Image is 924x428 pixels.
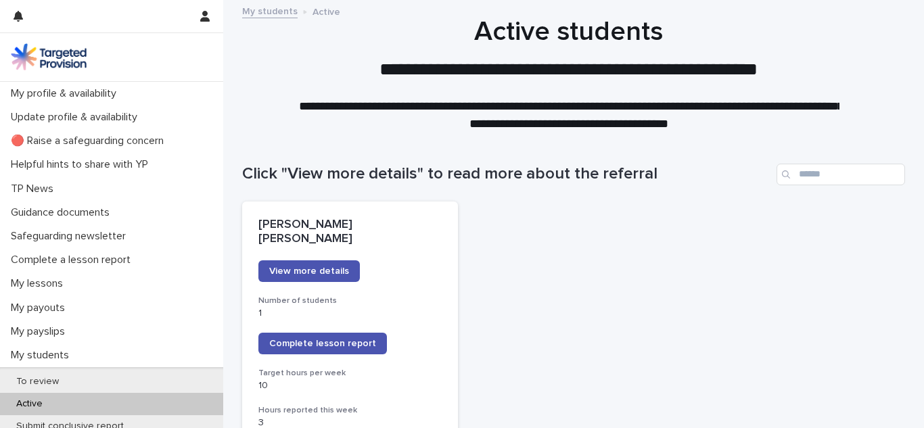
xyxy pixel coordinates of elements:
[258,308,442,319] p: 1
[258,380,442,391] p: 10
[258,333,387,354] a: Complete lesson report
[5,302,76,314] p: My payouts
[237,16,900,48] h1: Active students
[258,295,442,306] h3: Number of students
[5,325,76,338] p: My payslips
[242,3,298,18] a: My students
[313,3,340,18] p: Active
[5,277,74,290] p: My lessons
[258,218,442,247] p: [PERSON_NAME] [PERSON_NAME]
[269,339,376,348] span: Complete lesson report
[5,349,80,362] p: My students
[5,376,70,387] p: To review
[258,405,442,416] h3: Hours reported this week
[5,183,64,195] p: TP News
[258,260,360,282] a: View more details
[269,266,349,276] span: View more details
[5,398,53,410] p: Active
[5,111,148,124] p: Update profile & availability
[5,254,141,266] p: Complete a lesson report
[5,230,137,243] p: Safeguarding newsletter
[242,164,771,184] h1: Click "View more details" to read more about the referral
[258,368,442,379] h3: Target hours per week
[5,158,159,171] p: Helpful hints to share with YP
[11,43,87,70] img: M5nRWzHhSzIhMunXDL62
[5,87,127,100] p: My profile & availability
[5,135,175,147] p: 🔴 Raise a safeguarding concern
[777,164,905,185] input: Search
[5,206,120,219] p: Guidance documents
